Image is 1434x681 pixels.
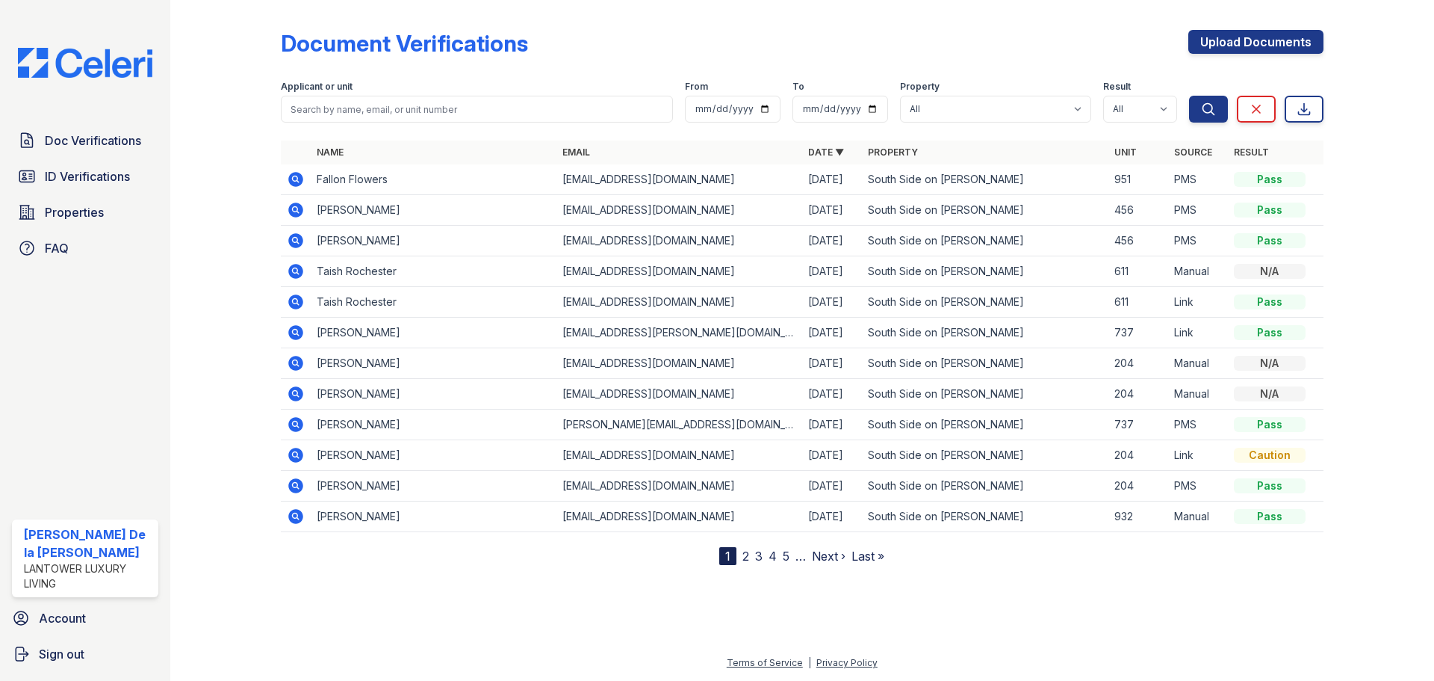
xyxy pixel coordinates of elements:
[1234,233,1306,248] div: Pass
[1108,379,1168,410] td: 204
[868,147,918,158] a: Property
[862,287,1108,318] td: South Side on [PERSON_NAME]
[802,440,862,471] td: [DATE]
[1108,195,1168,226] td: 456
[1103,81,1131,93] label: Result
[556,410,802,440] td: [PERSON_NAME][EMAIL_ADDRESS][DOMAIN_NAME]
[311,195,556,226] td: [PERSON_NAME]
[1168,256,1228,287] td: Manual
[862,318,1108,348] td: South Side on [PERSON_NAME]
[755,549,763,564] a: 3
[727,657,803,668] a: Terms of Service
[311,502,556,532] td: [PERSON_NAME]
[311,410,556,440] td: [PERSON_NAME]
[1108,226,1168,256] td: 456
[1114,147,1137,158] a: Unit
[802,410,862,440] td: [DATE]
[1108,410,1168,440] td: 737
[45,167,130,185] span: ID Verifications
[1234,417,1306,432] div: Pass
[812,549,845,564] a: Next ›
[556,440,802,471] td: [EMAIL_ADDRESS][DOMAIN_NAME]
[862,440,1108,471] td: South Side on [PERSON_NAME]
[281,96,673,123] input: Search by name, email, or unit number
[862,348,1108,379] td: South Side on [PERSON_NAME]
[802,287,862,318] td: [DATE]
[783,549,789,564] a: 5
[1168,164,1228,195] td: PMS
[802,471,862,502] td: [DATE]
[1234,264,1306,279] div: N/A
[1234,147,1269,158] a: Result
[808,657,811,668] div: |
[802,348,862,379] td: [DATE]
[562,147,590,158] a: Email
[1234,295,1306,309] div: Pass
[311,318,556,348] td: [PERSON_NAME]
[556,164,802,195] td: [EMAIL_ADDRESS][DOMAIN_NAME]
[1234,356,1306,371] div: N/A
[1168,440,1228,471] td: Link
[317,147,344,158] a: Name
[862,471,1108,502] td: South Side on [PERSON_NAME]
[12,161,158,191] a: ID Verifications
[802,379,862,410] td: [DATE]
[685,81,708,93] label: From
[1168,226,1228,256] td: PMS
[1108,471,1168,502] td: 204
[39,609,86,627] span: Account
[311,471,556,502] td: [PERSON_NAME]
[1168,287,1228,318] td: Link
[281,81,353,93] label: Applicant or unit
[1188,30,1323,54] a: Upload Documents
[311,379,556,410] td: [PERSON_NAME]
[862,502,1108,532] td: South Side on [PERSON_NAME]
[311,348,556,379] td: [PERSON_NAME]
[742,549,749,564] a: 2
[1234,509,1306,524] div: Pass
[556,287,802,318] td: [EMAIL_ADDRESS][DOMAIN_NAME]
[6,639,164,669] a: Sign out
[311,226,556,256] td: [PERSON_NAME]
[12,197,158,227] a: Properties
[1108,318,1168,348] td: 737
[6,48,164,78] img: CE_Logo_Blue-a8612792a0a2168367f1c8372b55b34899dd931a85d93a1a3d3e32e68fde9ad4.png
[1168,318,1228,348] td: Link
[1168,348,1228,379] td: Manual
[1168,471,1228,502] td: PMS
[900,81,940,93] label: Property
[1108,164,1168,195] td: 951
[1234,386,1306,401] div: N/A
[808,147,844,158] a: Date ▼
[862,195,1108,226] td: South Side on [PERSON_NAME]
[1168,379,1228,410] td: Manual
[1234,478,1306,493] div: Pass
[556,318,802,348] td: [EMAIL_ADDRESS][PERSON_NAME][DOMAIN_NAME]
[311,164,556,195] td: Fallon Flowers
[816,657,878,668] a: Privacy Policy
[802,318,862,348] td: [DATE]
[1234,203,1306,218] div: Pass
[45,203,104,221] span: Properties
[311,440,556,471] td: [PERSON_NAME]
[769,549,777,564] a: 4
[24,526,152,561] div: [PERSON_NAME] De la [PERSON_NAME]
[556,226,802,256] td: [EMAIL_ADDRESS][DOMAIN_NAME]
[1108,440,1168,471] td: 204
[802,195,862,226] td: [DATE]
[1168,502,1228,532] td: Manual
[1234,172,1306,187] div: Pass
[1168,410,1228,440] td: PMS
[45,239,69,257] span: FAQ
[556,502,802,532] td: [EMAIL_ADDRESS][DOMAIN_NAME]
[851,549,884,564] a: Last »
[6,603,164,633] a: Account
[1168,195,1228,226] td: PMS
[311,256,556,287] td: Taish Rochester
[1108,348,1168,379] td: 204
[792,81,804,93] label: To
[862,226,1108,256] td: South Side on [PERSON_NAME]
[862,164,1108,195] td: South Side on [PERSON_NAME]
[556,379,802,410] td: [EMAIL_ADDRESS][DOMAIN_NAME]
